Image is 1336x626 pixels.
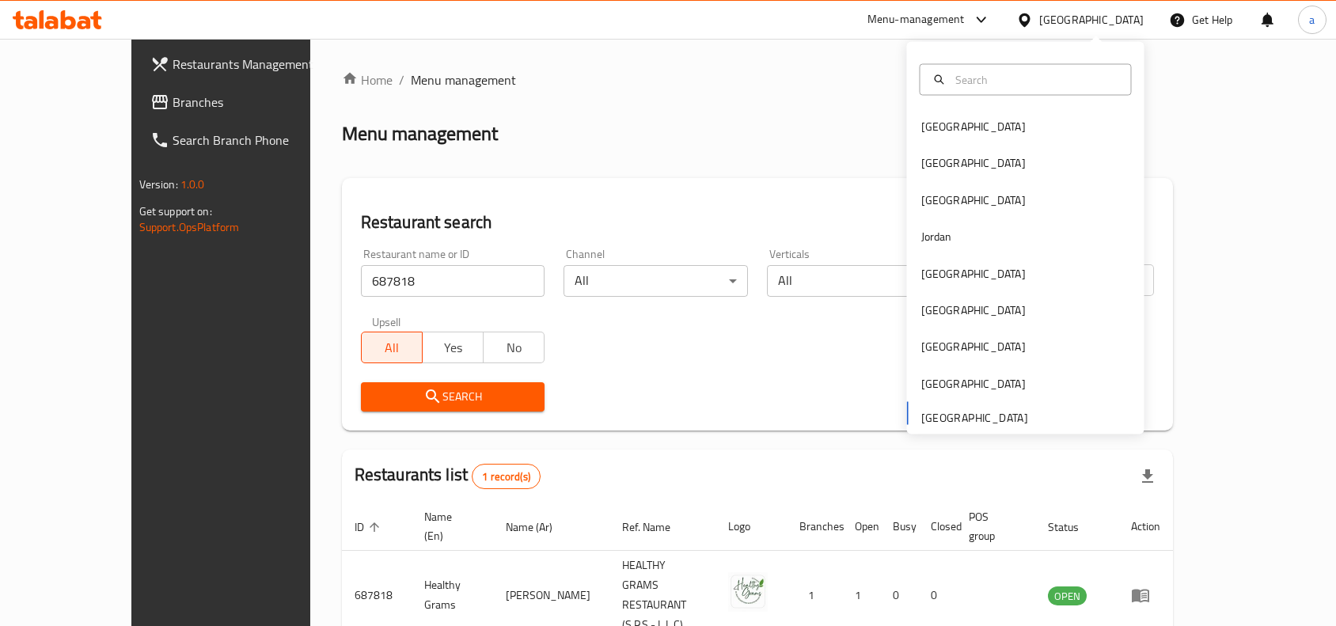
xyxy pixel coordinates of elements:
[1131,586,1160,605] div: Menu
[342,70,1174,89] nav: breadcrumb
[787,503,842,551] th: Branches
[399,70,404,89] li: /
[483,332,545,363] button: No
[374,387,533,407] span: Search
[506,518,573,537] span: Name (Ar)
[921,228,952,245] div: Jordan
[921,191,1026,208] div: [GEOGRAPHIC_DATA]
[880,503,918,551] th: Busy
[921,374,1026,392] div: [GEOGRAPHIC_DATA]
[173,131,342,150] span: Search Branch Phone
[1118,503,1173,551] th: Action
[138,121,355,159] a: Search Branch Phone
[918,503,956,551] th: Closed
[1309,11,1315,28] span: a
[921,154,1026,172] div: [GEOGRAPHIC_DATA]
[715,503,787,551] th: Logo
[355,463,541,489] h2: Restaurants list
[422,332,484,363] button: Yes
[411,70,516,89] span: Menu management
[372,316,401,327] label: Upsell
[949,70,1122,88] input: Search
[138,83,355,121] a: Branches
[180,174,205,195] span: 1.0.0
[867,10,965,29] div: Menu-management
[139,201,212,222] span: Get support on:
[969,507,1017,545] span: POS group
[472,464,541,489] div: Total records count
[361,265,545,297] input: Search for restaurant name or ID..
[1039,11,1144,28] div: [GEOGRAPHIC_DATA]
[490,336,538,359] span: No
[368,336,416,359] span: All
[564,265,748,297] div: All
[424,507,474,545] span: Name (En)
[473,469,540,484] span: 1 record(s)
[342,121,498,146] h2: Menu management
[921,338,1026,355] div: [GEOGRAPHIC_DATA]
[1048,518,1099,537] span: Status
[728,572,768,612] img: Healthy Grams
[842,503,880,551] th: Open
[921,118,1026,135] div: [GEOGRAPHIC_DATA]
[1129,457,1167,495] div: Export file
[361,211,1155,234] h2: Restaurant search
[138,45,355,83] a: Restaurants Management
[355,518,385,537] span: ID
[1048,587,1087,605] span: OPEN
[139,174,178,195] span: Version:
[173,93,342,112] span: Branches
[361,332,423,363] button: All
[173,55,342,74] span: Restaurants Management
[622,518,691,537] span: Ref. Name
[342,70,393,89] a: Home
[921,302,1026,319] div: [GEOGRAPHIC_DATA]
[767,265,951,297] div: All
[921,264,1026,282] div: [GEOGRAPHIC_DATA]
[429,336,477,359] span: Yes
[361,382,545,412] button: Search
[139,217,240,237] a: Support.OpsPlatform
